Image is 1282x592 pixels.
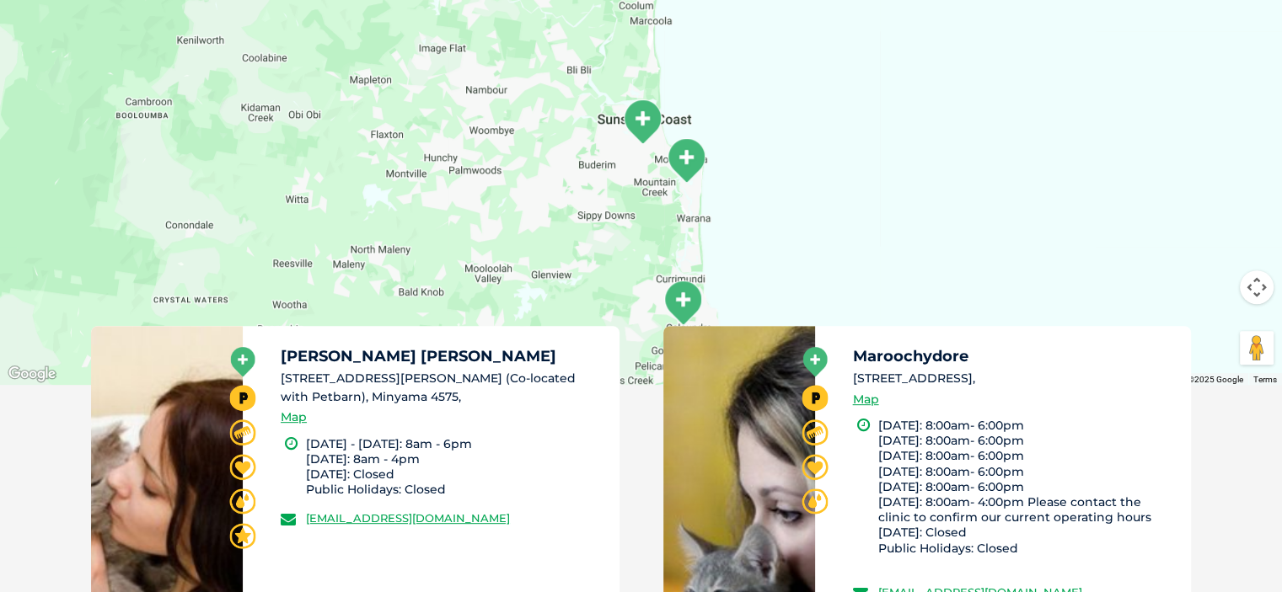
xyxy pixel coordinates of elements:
[4,363,60,385] img: Google
[1240,331,1274,365] button: Drag Pegman onto the map to open Street View
[853,370,1177,387] li: [STREET_ADDRESS],
[1253,375,1277,384] a: Terms (opens in new tab)
[1240,270,1274,304] button: Map camera controls
[281,408,307,427] a: Map
[306,436,604,498] li: [DATE] - [DATE]: 8am - 6pm [DATE]: 8am - 4pm [DATE]: Closed Public Holidays: Closed
[662,280,704,326] div: Caloundra
[853,349,1177,364] h5: Maroochydore
[665,137,707,184] div: Kawana Waters
[306,511,510,525] a: [EMAIL_ADDRESS][DOMAIN_NAME]
[281,349,604,364] h5: [PERSON_NAME] [PERSON_NAME]
[621,99,663,145] div: Maroochydore
[4,363,60,385] a: Open this area in Google Maps (opens a new window)
[281,370,604,406] li: [STREET_ADDRESS][PERSON_NAME] (Co-located with Petbarn), Minyama 4575,
[878,418,1177,571] li: [DATE]: 8:00am- 6:00pm [DATE]: 8:00am- 6:00pm [DATE]: 8:00am- 6:00pm [DATE]: 8:00am- 6:00pm [DATE...
[853,390,879,409] a: Map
